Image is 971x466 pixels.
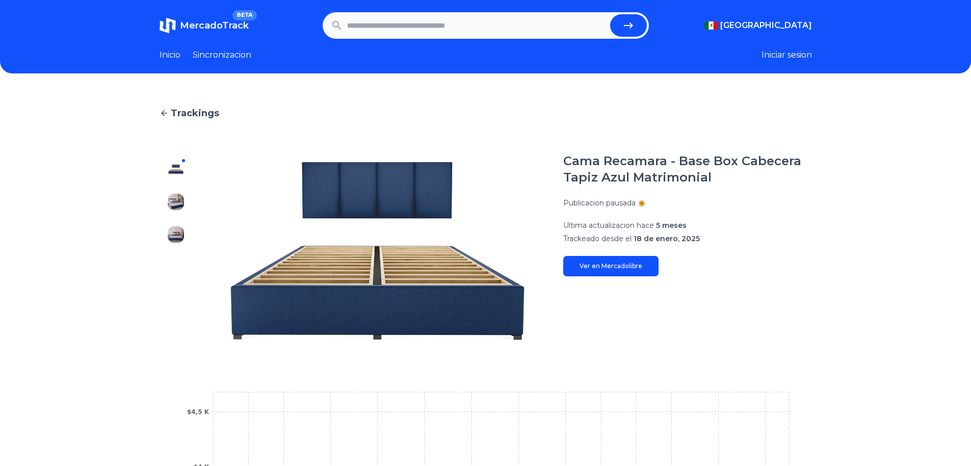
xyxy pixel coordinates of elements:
img: Cama Recamara - Base Box Cabecera Tapiz Azul Matrimonial [168,259,184,275]
a: Ver en Mercadolibre [563,256,659,276]
p: Publicacion pausada [563,198,636,208]
span: Trackeado desde el [563,234,632,243]
tspan: $4,5 K [187,408,209,416]
span: MercadoTrack [180,20,249,31]
a: Sincronizacion [193,49,251,61]
a: MercadoTrackBETA [160,17,249,34]
button: Iniciar sesion [762,49,812,61]
a: Trackings [160,106,812,120]
a: Inicio [160,49,180,61]
img: Cama Recamara - Base Box Cabecera Tapiz Azul Matrimonial [168,226,184,243]
button: [GEOGRAPHIC_DATA] [704,19,812,32]
span: 18 de enero, 2025 [634,234,700,243]
span: Ultima actualizacion hace [563,221,654,230]
img: Mexico [704,21,718,30]
img: MercadoTrack [160,17,176,34]
img: Cama Recamara - Base Box Cabecera Tapiz Azul Matrimonial [213,153,543,349]
img: Cama Recamara - Base Box Cabecera Tapiz Azul Matrimonial [168,194,184,210]
img: Cama Recamara - Base Box Cabecera Tapiz Azul Matrimonial [168,161,184,177]
span: 5 meses [656,221,687,230]
span: [GEOGRAPHIC_DATA] [720,19,812,32]
span: BETA [232,10,256,20]
span: Trackings [171,106,219,120]
h1: Cama Recamara - Base Box Cabecera Tapiz Azul Matrimonial [563,153,812,186]
img: Cama Recamara - Base Box Cabecera Tapiz Azul Matrimonial [168,292,184,308]
img: Cama Recamara - Base Box Cabecera Tapiz Azul Matrimonial [168,324,184,341]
